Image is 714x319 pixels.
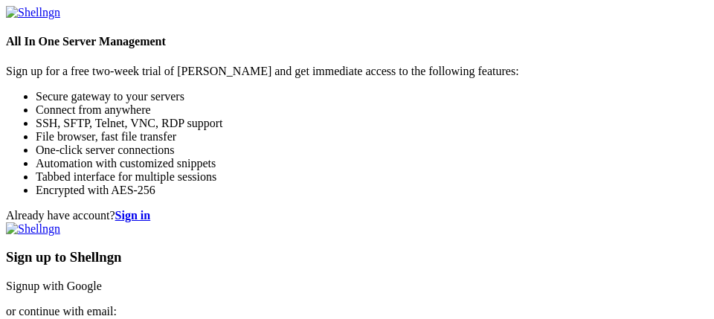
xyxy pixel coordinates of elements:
[36,90,708,103] li: Secure gateway to your servers
[115,209,151,222] a: Sign in
[36,170,708,184] li: Tabbed interface for multiple sessions
[6,6,60,19] img: Shellngn
[6,35,708,48] h4: All In One Server Management
[36,184,708,197] li: Encrypted with AES-256
[6,305,708,318] p: or continue with email:
[36,130,708,144] li: File browser, fast file transfer
[6,222,60,236] img: Shellngn
[36,103,708,117] li: Connect from anywhere
[6,65,708,78] p: Sign up for a free two-week trial of [PERSON_NAME] and get immediate access to the following feat...
[6,280,102,292] a: Signup with Google
[36,144,708,157] li: One-click server connections
[36,157,708,170] li: Automation with customized snippets
[6,249,708,265] h3: Sign up to Shellngn
[6,209,708,222] div: Already have account?
[36,117,708,130] li: SSH, SFTP, Telnet, VNC, RDP support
